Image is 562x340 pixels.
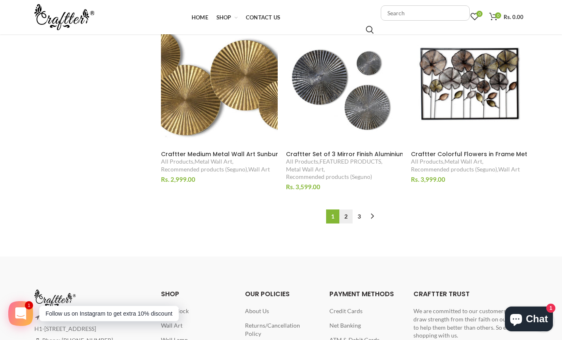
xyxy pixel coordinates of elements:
[187,9,212,26] a: Home
[245,289,290,299] span: OUR POLICIES
[366,209,379,223] a: →
[495,12,501,19] span: 0
[286,183,320,190] span: Rs. 3,599.00
[411,166,497,173] a: Recommended products (Seguno)
[161,150,278,158] a: Craftter Medium Metal Wall Art Sunburst Handmade Antique and Contemporary Sculpture and Hanging D...
[212,9,242,26] a: Shop
[329,289,394,299] span: Payment Methods
[286,158,403,181] div: , , ,
[339,209,353,223] a: 2
[466,9,483,25] a: 0
[195,158,232,165] a: Metal Wall Art
[161,322,183,329] a: Wall Art
[246,14,280,21] span: Contact Us
[286,166,324,173] a: Metal Wall Art
[502,307,555,333] inbox-online-store-chat: Shopify online store chat
[366,26,374,34] input: Search
[319,158,381,165] a: FEATURED PRODUCTS
[381,5,470,21] input: Search
[34,290,76,307] img: craftter.com
[161,158,278,173] div: , , ,
[286,158,318,165] a: All Products
[245,322,300,337] a: Returns/Cancellation Policy
[216,14,231,21] span: Shop
[411,176,445,183] span: Rs. 3,999.00
[242,9,284,26] a: Contact Us
[192,14,208,21] span: Home
[411,150,528,158] a: Craftter Colorful Flowers in Frame Metal Wall Décor Hanging Large Wall Sculpture Art
[329,322,361,329] a: Net Banking
[413,289,470,299] span: Craftter Trust
[444,158,482,165] a: Metal Wall Art
[326,209,339,223] span: 1
[411,158,443,165] a: All Products
[353,209,366,223] a: 3
[248,166,270,173] a: Wall Art
[286,173,372,181] a: Recommended products (Seguno)
[476,11,483,17] span: 0
[329,307,363,314] a: Credit Cards
[504,14,524,20] span: Rs. 0.00
[286,150,403,158] a: Craftter Set of 3 Mirror Finish Aluminium Circles Metal Wall Décor Hanging Large Wall Sculpture Art
[245,307,269,314] a: About Us
[161,289,179,299] span: SHOP
[161,307,189,314] a: Wall Clock
[161,176,195,183] span: Rs. 2,999.00
[411,158,528,173] div: , , ,
[161,158,193,165] a: All Products
[161,166,247,173] a: Recommended products (Seguno)
[498,166,520,173] a: Wall Art
[485,9,528,25] a: 0 Rs. 0.00
[413,307,528,339] div: We are committed to our customers and we draw strength from their faith on our ability to help th...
